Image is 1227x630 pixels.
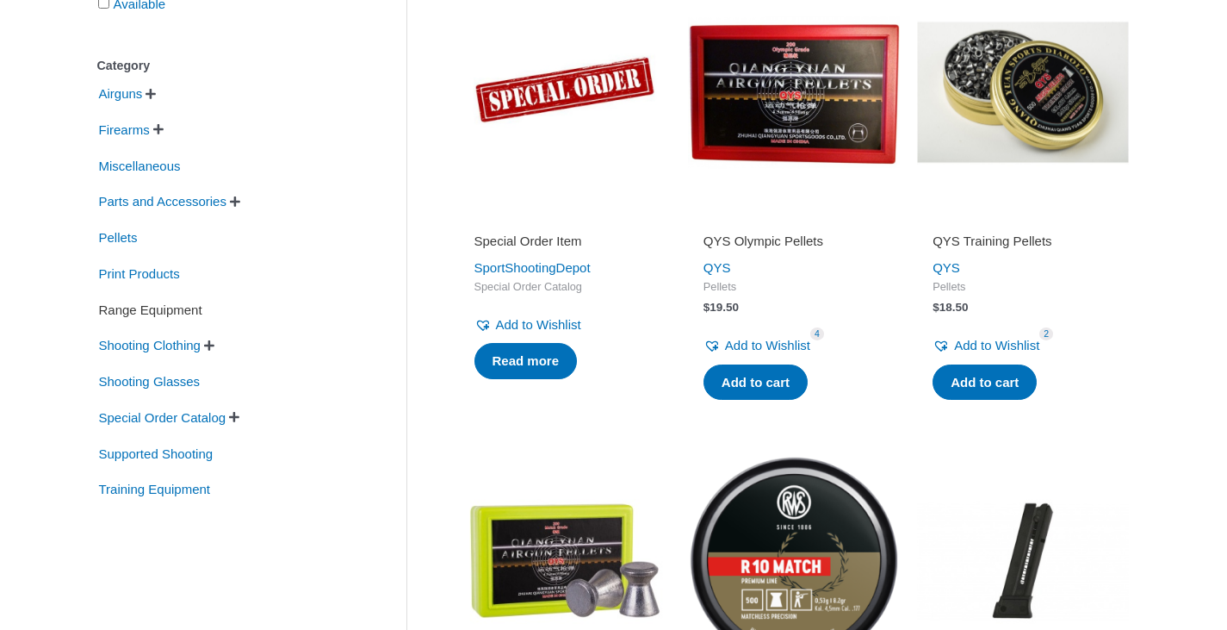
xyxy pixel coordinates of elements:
[474,280,655,295] span: Special Order Catalog
[97,409,228,424] a: Special Order Catalog
[1039,327,1053,340] span: 2
[474,209,655,229] iframe: Customer reviews powered by Trustpilot
[97,440,215,469] span: Supported Shooting
[97,53,355,78] div: Category
[229,411,239,423] span: 
[97,373,202,388] a: Shooting Glasses
[933,280,1113,295] span: Pellets
[954,338,1039,352] span: Add to Wishlist
[703,365,808,401] a: Add to cart: “QYS Olympic Pellets”
[97,331,202,360] span: Shooting Clothing
[153,123,164,135] span: 
[703,209,884,229] iframe: Customer reviews powered by Trustpilot
[703,301,710,314] span: $
[97,229,139,244] a: Pellets
[703,260,731,275] a: QYS
[97,122,152,136] a: Firearms
[97,223,139,253] span: Pellets
[97,187,228,216] span: Parts and Accessories
[97,403,228,433] span: Special Order Catalog
[97,301,204,315] a: Range Equipment
[703,233,884,256] a: QYS Olympic Pellets
[474,313,581,337] a: Add to Wishlist
[810,327,824,340] span: 4
[97,157,183,172] a: Miscellaneous
[97,475,213,504] span: Training Equipment
[474,233,655,250] h2: Special Order Item
[204,340,214,352] span: 
[97,445,215,459] a: Supported Shooting
[933,365,1037,401] a: Add to cart: “QYS Training Pellets”
[474,233,655,256] a: Special Order Item
[933,301,939,314] span: $
[97,296,204,325] span: Range Equipment
[97,367,202,396] span: Shooting Glasses
[496,317,581,332] span: Add to Wishlist
[146,88,156,100] span: 
[97,259,182,289] span: Print Products
[97,85,145,100] a: Airguns
[933,301,968,314] bdi: 18.50
[474,260,591,275] a: SportShootingDepot
[97,337,202,352] a: Shooting Clothing
[230,196,240,208] span: 
[97,79,145,109] span: Airguns
[97,193,228,208] a: Parts and Accessories
[703,233,884,250] h2: QYS Olympic Pellets
[725,338,810,352] span: Add to Wishlist
[703,334,810,358] a: Add to Wishlist
[97,481,213,496] a: Training Equipment
[97,265,182,280] a: Print Products
[703,301,739,314] bdi: 19.50
[97,115,152,145] span: Firearms
[703,280,884,295] span: Pellets
[933,334,1039,358] a: Add to Wishlist
[97,152,183,181] span: Miscellaneous
[933,260,960,275] a: QYS
[933,233,1113,256] a: QYS Training Pellets
[474,343,578,379] a: Read more about “Special Order Item”
[933,209,1113,229] iframe: Customer reviews powered by Trustpilot
[933,233,1113,250] h2: QYS Training Pellets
